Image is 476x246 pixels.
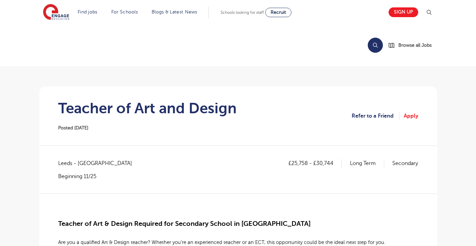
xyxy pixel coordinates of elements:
[221,10,264,15] span: Schools looking for staff
[43,4,69,21] img: Engage Education
[111,9,138,14] a: For Schools
[398,41,432,49] span: Browse all Jobs
[58,240,386,245] span: Are you a qualified Art & Design teacher? Whether you’re an experienced teacher or an ECT, this o...
[58,173,139,180] p: Beginning 11/25
[58,159,139,168] span: Leeds - [GEOGRAPHIC_DATA]
[58,220,311,228] span: Teacher of Art & Design Required for Secondary School in [GEOGRAPHIC_DATA]
[58,125,88,130] span: Posted [DATE]
[152,9,197,14] a: Blogs & Latest News
[288,159,342,168] p: £25,758 - £30,744
[368,38,383,53] button: Search
[350,159,384,168] p: Long Term
[392,159,418,168] p: Secondary
[78,9,97,14] a: Find jobs
[265,8,291,17] a: Recruit
[271,10,286,15] span: Recruit
[58,100,237,117] h1: Teacher of Art and Design
[388,41,437,49] a: Browse all Jobs
[389,7,418,17] a: Sign up
[404,112,418,120] a: Apply
[352,112,399,120] a: Refer to a Friend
